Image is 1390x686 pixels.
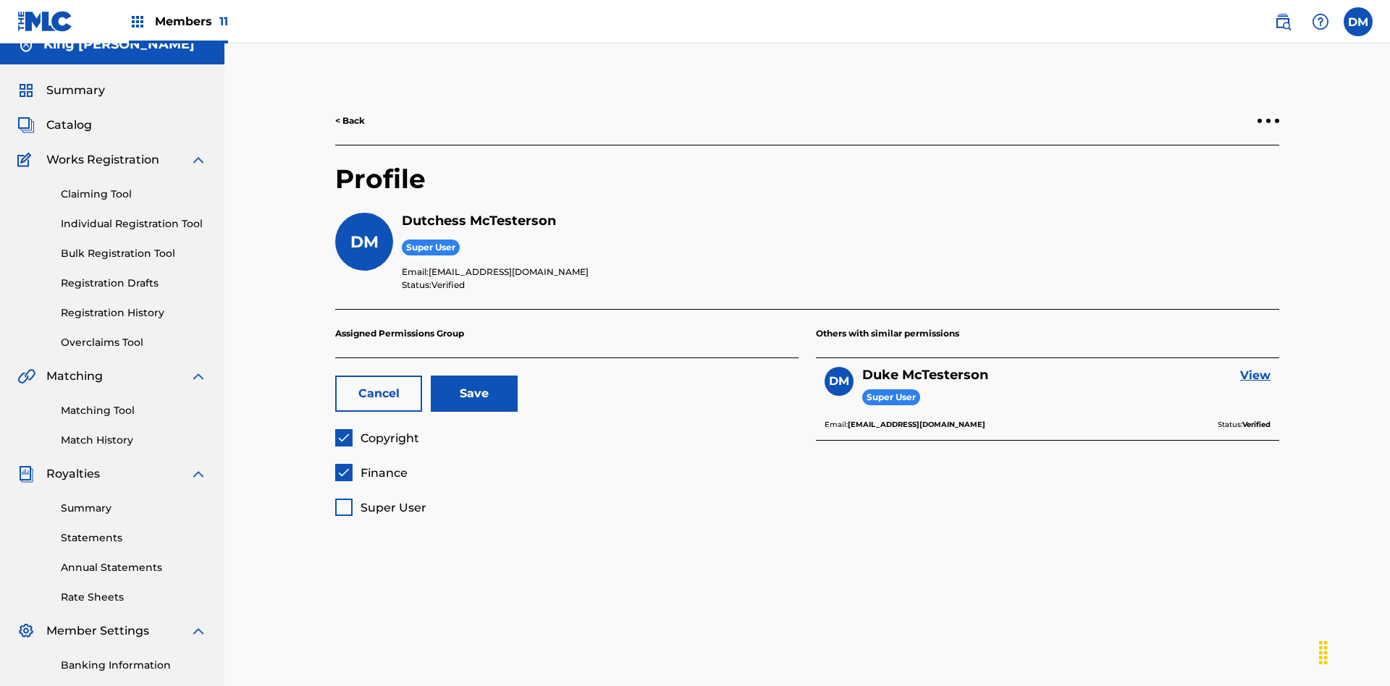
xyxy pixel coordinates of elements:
img: expand [190,151,207,169]
h5: Duke McTesterson [862,367,988,384]
button: Save [431,376,518,412]
span: Super User [402,240,460,256]
a: Public Search [1268,7,1297,36]
div: Drag [1312,631,1335,674]
a: Bulk Registration Tool [61,246,207,261]
a: Matching Tool [61,403,207,418]
span: Catalog [46,117,92,134]
a: < Back [335,114,365,127]
h5: King McTesterson [43,36,195,53]
img: Catalog [17,117,35,134]
span: Finance [361,466,408,480]
span: Verified [431,279,465,290]
span: Super User [862,389,920,406]
a: Rate Sheets [61,590,207,605]
h5: Dutchess McTesterson [402,213,1279,229]
img: expand [190,465,207,483]
span: Works Registration [46,151,159,169]
img: Member Settings [17,622,35,640]
h2: Profile [335,163,1279,213]
span: Super User [361,501,426,514]
b: [EMAIL_ADDRESS][DOMAIN_NAME] [848,420,985,429]
img: Summary [17,82,35,99]
img: expand [190,368,207,385]
span: Copyright [361,431,419,445]
p: Status: [1218,418,1271,431]
div: Help [1306,7,1335,36]
a: Summary [61,501,207,516]
span: [EMAIL_ADDRESS][DOMAIN_NAME] [429,266,589,277]
span: Member Settings [46,622,149,640]
a: CatalogCatalog [17,117,92,134]
a: Registration History [61,305,207,321]
img: search [1274,13,1292,30]
img: help [1312,13,1329,30]
span: Royalties [46,465,100,483]
a: Banking Information [61,658,207,673]
a: Registration Drafts [61,276,207,291]
a: SummarySummary [17,82,105,99]
span: DM [350,232,379,252]
a: Claiming Tool [61,187,207,202]
a: Overclaims Tool [61,335,207,350]
span: Members [155,13,228,30]
p: Email: [402,266,1279,279]
p: Email: [825,418,985,431]
span: Matching [46,368,103,385]
iframe: Resource Center [1349,450,1390,573]
img: expand [190,622,207,640]
img: Accounts [17,36,35,54]
img: Royalties [17,465,35,483]
p: Others with similar permissions [816,310,1279,358]
b: Verified [1242,420,1271,429]
div: User Menu [1344,7,1373,36]
a: Annual Statements [61,560,207,575]
img: Matching [17,368,35,385]
iframe: Chat Widget [1318,617,1390,686]
img: checkbox [337,431,351,445]
img: MLC Logo [17,11,73,32]
p: Assigned Permissions Group [335,310,799,358]
a: Statements [61,530,207,546]
span: 11 [219,14,228,28]
img: checkbox [337,465,351,480]
a: Individual Registration Tool [61,216,207,232]
p: Status: [402,279,1279,292]
button: Cancel [335,376,422,412]
a: View [1240,367,1271,384]
img: Top Rightsholders [129,13,146,30]
span: DM [829,373,849,390]
span: Summary [46,82,105,99]
img: Works Registration [17,151,36,169]
a: Match History [61,433,207,448]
